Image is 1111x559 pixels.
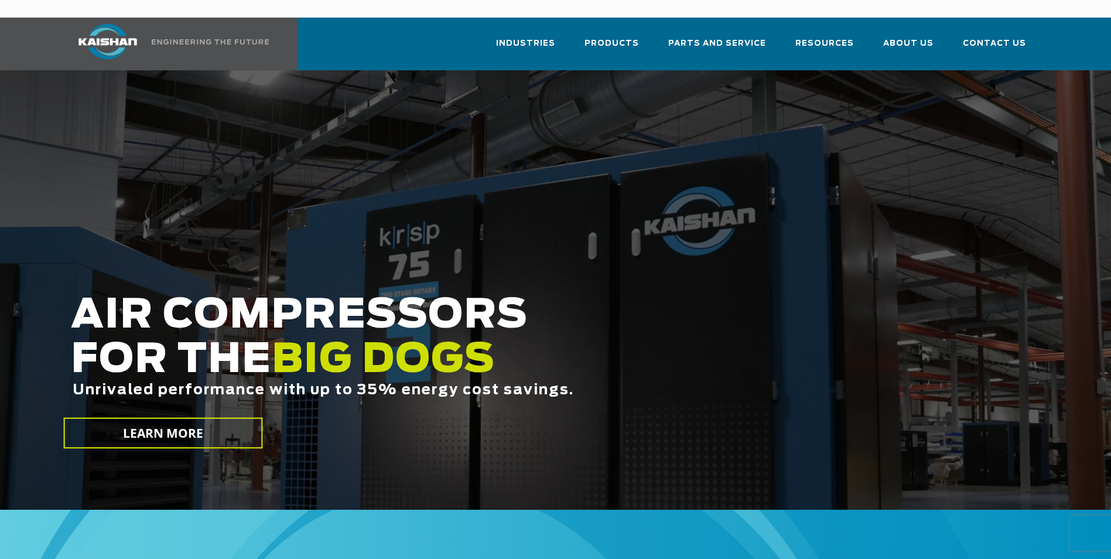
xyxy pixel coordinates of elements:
[73,383,574,397] span: Unrivaled performance with up to 35% energy cost savings.
[883,28,934,68] a: About Us
[668,28,766,68] a: Parts and Service
[795,28,854,68] a: Resources
[795,37,854,50] span: Resources
[584,28,639,68] a: Products
[63,418,262,449] a: LEARN MORE
[584,37,639,50] span: Products
[963,28,1026,68] a: Contact Us
[963,37,1026,50] span: Contact Us
[64,24,152,59] img: kaishan logo
[668,37,766,50] span: Parts and Service
[496,37,555,50] span: Industries
[122,425,203,442] span: LEARN MORE
[152,39,269,45] img: Engineering the future
[64,18,271,70] a: Kaishan USA
[883,37,934,50] span: About Us
[272,340,495,380] span: BIG DOGS
[71,294,877,435] h2: AIR COMPRESSORS FOR THE
[496,28,555,68] a: Industries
